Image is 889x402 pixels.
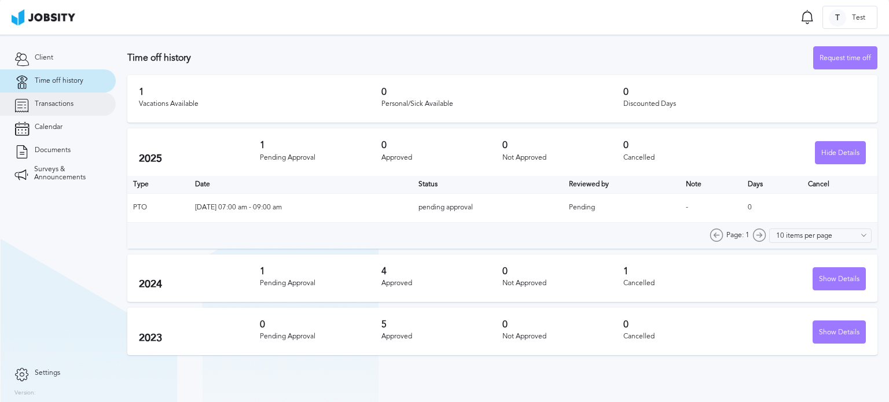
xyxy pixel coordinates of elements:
th: Toggle SortBy [680,176,742,193]
button: Hide Details [815,141,866,164]
button: Request time off [813,46,877,69]
h3: 0 [502,266,623,276]
span: Settings [35,369,60,377]
h3: 4 [381,266,502,276]
span: Client [35,54,53,62]
h3: 1 [260,266,381,276]
span: Pending [569,203,595,211]
button: TTest [822,6,877,29]
th: Toggle SortBy [413,176,563,193]
h3: 1 [139,87,381,97]
div: T [829,9,846,27]
h3: 0 [623,87,866,97]
img: ab4bad089aa723f57921c736e9817d99.png [12,9,75,25]
div: Vacations Available [139,100,381,108]
span: Calendar [35,123,63,131]
span: Documents [35,146,71,154]
div: Request time off [814,47,877,70]
h3: Time off history [127,53,813,63]
div: Pending Approval [260,154,381,162]
h3: 0 [623,140,744,150]
h2: 2023 [139,332,260,344]
h3: 0 [502,140,623,150]
div: Show Details [813,321,865,344]
h3: 1 [623,266,744,276]
span: Surveys & Announcements [34,165,101,182]
h2: 2025 [139,153,260,165]
h3: 5 [381,319,502,330]
div: Discounted Days [623,100,866,108]
span: Test [846,14,871,22]
div: Show Details [813,268,865,291]
div: Approved [381,279,502,287]
th: Type [127,176,189,193]
h3: 0 [260,319,381,330]
div: Approved [381,154,502,162]
h3: 0 [623,319,744,330]
td: [DATE] 07:00 am - 09:00 am [189,193,413,222]
div: Cancelled [623,154,744,162]
button: Show Details [813,320,866,344]
div: Not Approved [502,154,623,162]
th: Toggle SortBy [563,176,680,193]
div: Not Approved [502,279,623,287]
span: Page: 1 [726,231,750,239]
td: PTO [127,193,189,222]
div: Pending Approval [260,279,381,287]
h2: 2024 [139,278,260,290]
h3: 0 [381,140,502,150]
th: Days [742,176,803,193]
th: Toggle SortBy [189,176,413,193]
h3: 0 [502,319,623,330]
span: - [686,203,688,211]
button: Show Details [813,267,866,290]
span: Time off history [35,77,83,85]
div: Not Approved [502,333,623,341]
div: Pending Approval [260,333,381,341]
th: Cancel [802,176,877,193]
span: Transactions [35,100,74,108]
div: Approved [381,333,502,341]
h3: 1 [260,140,381,150]
h3: 0 [381,87,624,97]
div: Cancelled [623,279,744,287]
div: Personal/Sick Available [381,100,624,108]
td: 0 [742,193,803,222]
td: pending approval [413,193,563,222]
label: Version: [14,390,36,397]
div: Hide Details [815,142,865,165]
div: Cancelled [623,333,744,341]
